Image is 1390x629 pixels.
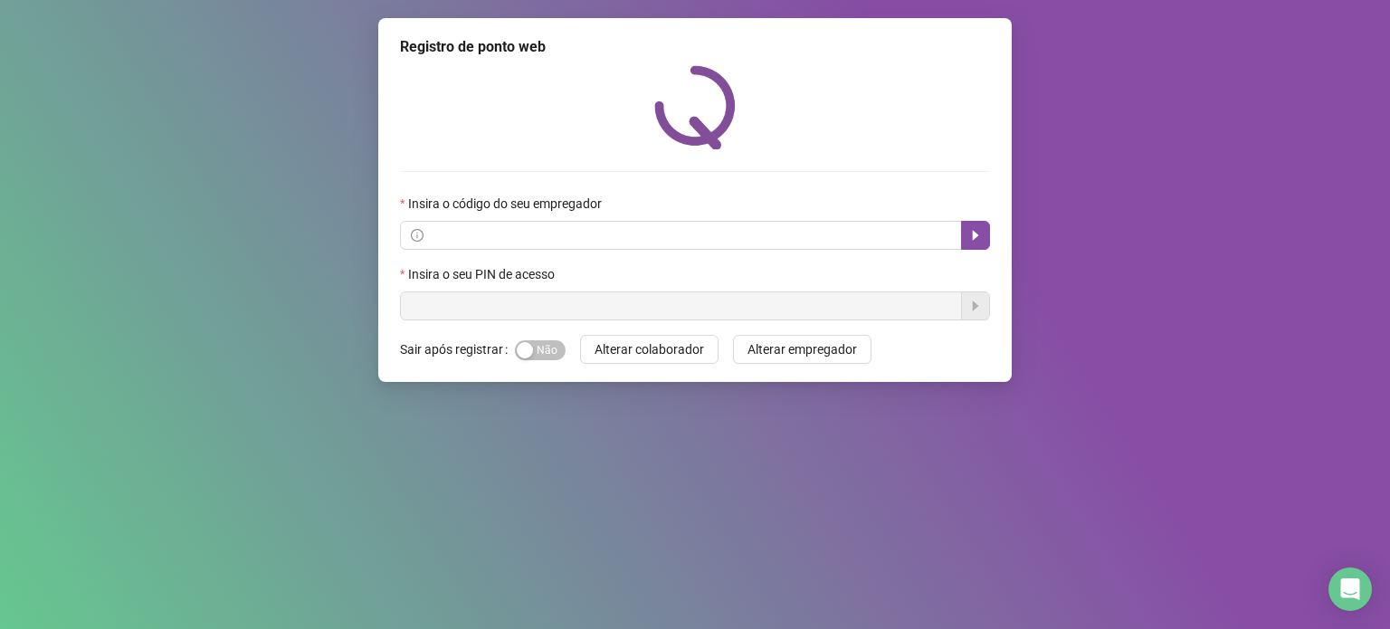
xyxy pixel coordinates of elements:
[1328,567,1372,611] div: Open Intercom Messenger
[733,335,871,364] button: Alterar empregador
[968,228,983,243] span: caret-right
[654,65,736,149] img: QRPoint
[411,229,424,242] span: info-circle
[400,264,566,284] label: Insira o seu PIN de acesso
[747,339,857,359] span: Alterar empregador
[595,339,704,359] span: Alterar colaborador
[400,194,614,214] label: Insira o código do seu empregador
[400,36,990,58] div: Registro de ponto web
[580,335,719,364] button: Alterar colaborador
[400,335,515,364] label: Sair após registrar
